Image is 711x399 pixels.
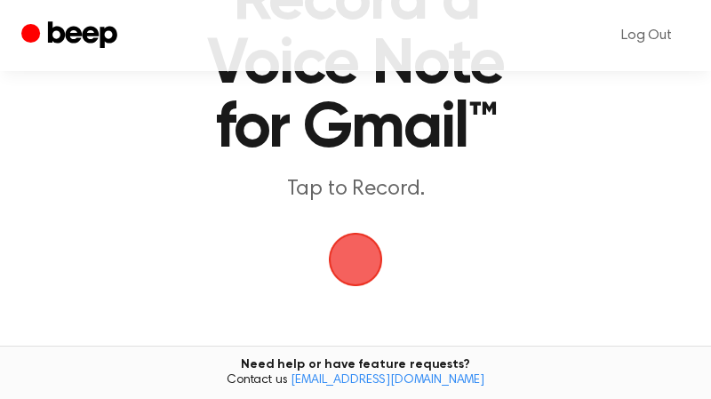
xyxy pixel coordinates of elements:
[21,19,122,53] a: Beep
[329,233,382,286] button: Beep Logo
[192,175,519,204] p: Tap to Record.
[291,374,484,387] a: [EMAIL_ADDRESS][DOMAIN_NAME]
[603,14,690,57] a: Log Out
[11,373,700,389] span: Contact us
